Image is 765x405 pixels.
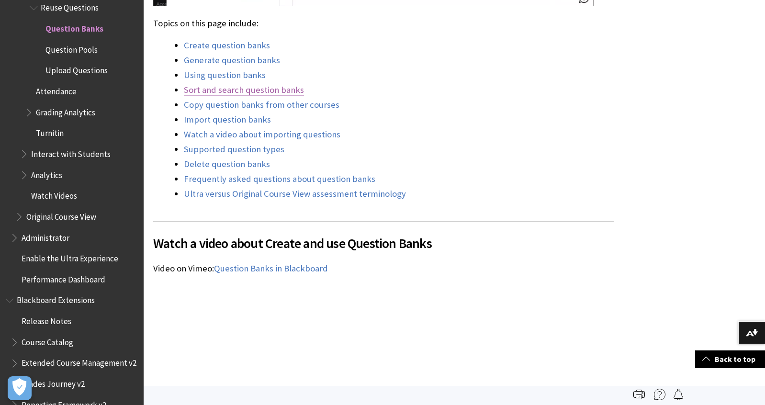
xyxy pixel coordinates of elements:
span: Interact with Students [31,146,111,159]
span: Enable the Ultra Experience [22,250,118,263]
img: More help [654,389,665,400]
a: Delete question banks [184,158,270,170]
a: Using question banks [184,69,266,81]
a: Create question banks [184,40,270,51]
button: Open Preferences [8,376,32,400]
span: Question Pools [45,42,98,55]
span: Grading Analytics [36,104,95,117]
span: Original Course View [26,209,96,222]
span: Watch Videos [31,188,77,201]
a: Copy question banks from other courses [184,99,339,111]
span: Performance Dashboard [22,271,105,284]
a: Sort and search question banks [184,84,304,96]
span: Grades Journey v2 [22,376,85,389]
span: Analytics [31,167,62,180]
span: Extended Course Management v2 [22,355,136,368]
a: Watch a video about importing questions [184,129,340,140]
a: Ultra versus Original Course View assessment terminology [184,188,406,200]
a: Generate question banks [184,55,280,66]
span: Attendance [36,83,77,96]
p: Topics on this page include: [153,17,614,30]
img: Print [633,389,645,400]
a: Import question banks [184,114,271,125]
span: Release Notes [22,313,71,326]
a: Supported question types [184,144,284,155]
span: Watch a video about Create and use Question Banks [153,233,614,253]
span: Blackboard Extensions [17,292,95,305]
a: Frequently asked questions about question banks [184,173,375,185]
span: Administrator [22,230,69,243]
a: Back to top [695,350,765,368]
span: Turnitin [36,125,64,138]
span: Course Catalog [22,334,73,347]
a: Question Banks in Blackboard [214,263,328,274]
span: Upload Questions [45,63,108,76]
span: Question Banks [45,21,103,34]
img: Follow this page [673,389,684,400]
span: Video on Vimeo: [153,263,214,274]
